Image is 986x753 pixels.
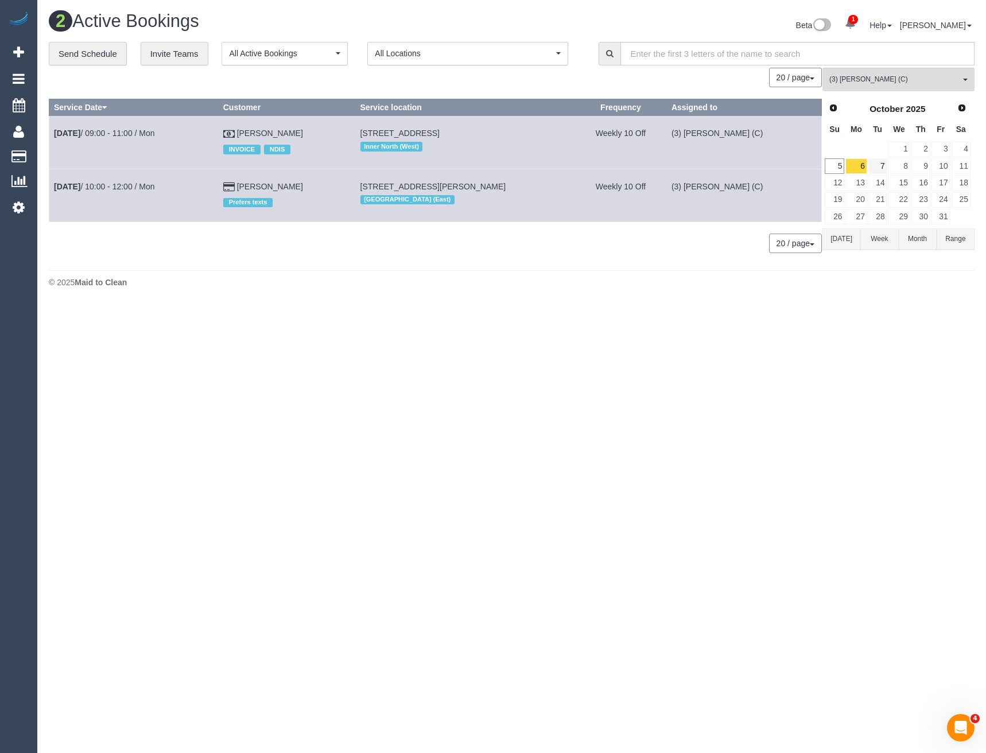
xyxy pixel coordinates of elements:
[141,42,208,66] a: Invite Teams
[868,175,887,191] a: 14
[222,42,348,65] button: All Active Bookings
[869,21,892,30] a: Help
[899,228,937,250] button: Month
[957,103,966,112] span: Next
[825,192,844,208] a: 19
[911,158,930,174] a: 9
[796,21,832,30] a: Beta
[54,129,80,138] b: [DATE]
[937,125,945,134] span: Friday
[931,158,950,174] a: 10
[355,116,575,169] td: Service location
[845,175,867,191] a: 13
[952,142,971,157] a: 4
[825,175,844,191] a: 12
[360,129,440,138] span: [STREET_ADDRESS]
[829,125,840,134] span: Sunday
[575,99,667,116] th: Frequency
[770,68,822,87] nav: Pagination navigation
[49,42,127,66] a: Send Schedule
[825,209,844,224] a: 26
[666,116,821,169] td: Assigned to
[829,103,838,112] span: Prev
[666,99,821,116] th: Assigned to
[7,11,30,28] img: Automaid Logo
[839,11,861,37] a: 1
[49,116,219,169] td: Schedule date
[360,142,423,151] span: Inner North (West)
[769,234,822,253] button: 20 / page
[888,142,910,157] a: 1
[869,104,903,114] span: October
[822,68,975,91] button: (3) [PERSON_NAME] (C)
[229,48,333,59] span: All Active Bookings
[620,42,975,65] input: Enter the first 3 letters of the name to search
[360,195,455,204] span: [GEOGRAPHIC_DATA] (East)
[868,209,887,224] a: 28
[931,175,950,191] a: 17
[54,129,155,138] a: [DATE]/ 09:00 - 11:00 / Mon
[825,158,844,174] a: 5
[218,99,355,116] th: Customer
[54,182,155,191] a: [DATE]/ 10:00 - 12:00 / Mon
[931,192,950,208] a: 24
[360,192,570,207] div: Location
[375,48,553,59] span: All Locations
[947,714,975,742] iframe: Intercom live chat
[355,169,575,222] td: Service location
[812,18,831,33] img: New interface
[851,125,862,134] span: Monday
[868,158,887,174] a: 7
[49,10,72,32] span: 2
[845,209,867,224] a: 27
[931,142,950,157] a: 3
[54,182,80,191] b: [DATE]
[223,198,273,207] span: Prefers texts
[952,158,971,174] a: 11
[367,42,568,65] button: All Locations
[868,192,887,208] a: 21
[956,125,966,134] span: Saturday
[916,125,926,134] span: Thursday
[218,169,355,222] td: Customer
[75,278,127,287] strong: Maid to Clean
[223,183,235,191] i: Credit Card Payment
[952,192,971,208] a: 25
[888,209,910,224] a: 29
[931,209,950,224] a: 31
[848,15,858,24] span: 1
[49,169,219,222] td: Schedule date
[911,209,930,224] a: 30
[888,158,910,174] a: 8
[49,11,503,31] h1: Active Bookings
[911,142,930,157] a: 2
[666,169,821,222] td: Assigned to
[911,192,930,208] a: 23
[822,228,860,250] button: [DATE]
[360,182,506,191] span: [STREET_ADDRESS][PERSON_NAME]
[264,145,290,154] span: NDIS
[893,125,905,134] span: Wednesday
[822,68,975,86] ol: All Teams
[575,169,667,222] td: Frequency
[911,175,930,191] a: 16
[49,99,219,116] th: Service Date
[873,125,882,134] span: Tuesday
[971,714,980,723] span: 4
[360,139,570,154] div: Location
[770,234,822,253] nav: Pagination navigation
[900,21,972,30] a: [PERSON_NAME]
[845,192,867,208] a: 20
[218,116,355,169] td: Customer
[769,68,822,87] button: 20 / page
[937,228,975,250] button: Range
[845,158,867,174] a: 6
[906,104,925,114] span: 2025
[223,130,235,138] i: Check Payment
[954,100,970,117] a: Next
[829,75,960,84] span: (3) [PERSON_NAME] (C)
[223,145,261,154] span: INVOICE
[888,175,910,191] a: 15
